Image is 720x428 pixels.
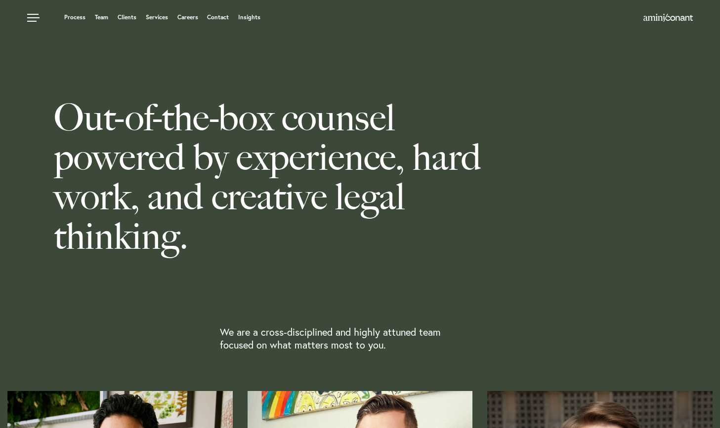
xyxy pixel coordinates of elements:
[643,14,693,22] a: Home
[220,326,462,351] p: We are a cross-disciplined and highly attuned team focused on what matters most to you.
[177,14,198,20] a: Careers
[207,14,229,20] a: Contact
[64,14,85,20] a: Process
[95,14,108,20] a: Team
[238,14,260,20] a: Insights
[118,14,136,20] a: Clients
[643,14,693,22] img: Amini & Conant
[146,14,168,20] a: Services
